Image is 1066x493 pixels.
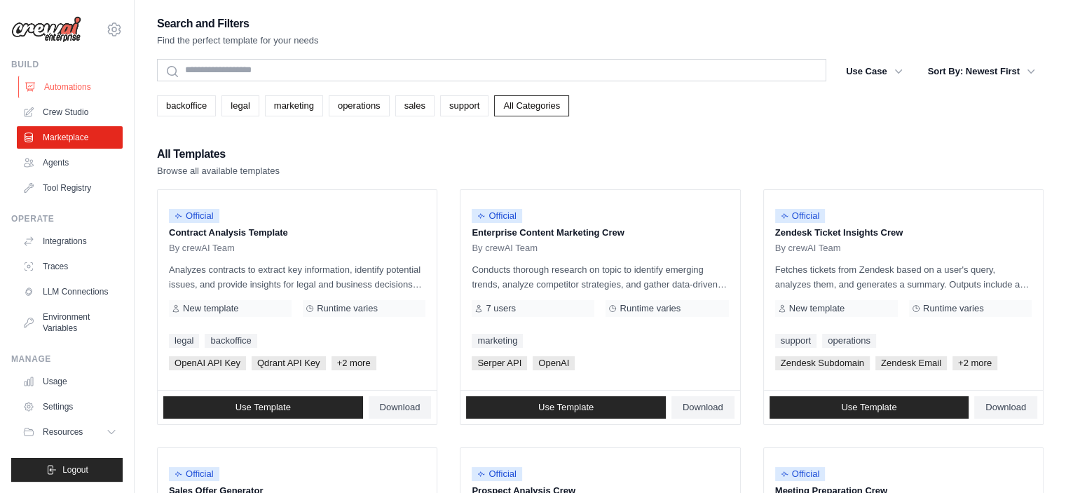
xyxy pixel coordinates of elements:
span: Official [472,209,522,223]
span: +2 more [952,356,997,370]
span: By crewAI Team [775,243,841,254]
a: Traces [17,255,123,278]
span: Resources [43,426,83,438]
span: New template [183,303,238,314]
a: Use Template [466,396,666,419]
span: Download [985,402,1026,413]
div: Operate [11,213,123,224]
span: Download [683,402,723,413]
span: By crewAI Team [472,243,538,254]
a: LLM Connections [17,281,123,303]
a: legal [169,334,199,348]
a: Automations [18,76,124,98]
a: sales [395,95,435,116]
p: Find the perfect template for your needs [157,34,319,48]
button: Resources [17,421,123,443]
span: Official [169,209,219,223]
span: Logout [62,464,88,475]
span: By crewAI Team [169,243,235,254]
span: OpenAI [533,356,575,370]
a: Integrations [17,230,123,252]
span: Official [775,467,826,481]
a: Crew Studio [17,101,123,123]
span: 7 users [486,303,516,314]
a: Use Template [770,396,969,419]
span: Official [169,467,219,481]
button: Logout [11,458,123,482]
a: backoffice [205,334,257,348]
p: Analyzes contracts to extract key information, identify potential issues, and provide insights fo... [169,262,425,292]
span: Download [380,402,421,413]
p: Fetches tickets from Zendesk based on a user's query, analyzes them, and generates a summary. Out... [775,262,1032,292]
a: marketing [472,334,523,348]
a: backoffice [157,95,216,116]
a: Tool Registry [17,177,123,199]
a: Use Template [163,396,363,419]
div: Manage [11,353,123,365]
span: Zendesk Subdomain [775,356,870,370]
a: All Categories [494,95,569,116]
button: Sort By: Newest First [920,59,1044,84]
span: Runtime varies [923,303,984,314]
p: Browse all available templates [157,164,280,178]
p: Conducts thorough research on topic to identify emerging trends, analyze competitor strategies, a... [472,262,728,292]
h2: Search and Filters [157,14,319,34]
a: support [775,334,816,348]
a: Settings [17,396,123,418]
span: Qdrant API Key [252,356,326,370]
img: Logo [11,16,81,43]
p: Zendesk Ticket Insights Crew [775,226,1032,240]
p: Contract Analysis Template [169,226,425,240]
a: Environment Variables [17,306,123,339]
span: +2 more [332,356,376,370]
a: support [440,95,488,116]
a: Agents [17,151,123,174]
a: Download [369,396,432,419]
a: marketing [265,95,323,116]
span: New template [789,303,845,314]
p: Enterprise Content Marketing Crew [472,226,728,240]
h2: All Templates [157,144,280,164]
a: legal [221,95,259,116]
a: Download [671,396,734,419]
div: Build [11,59,123,70]
span: Use Template [538,402,594,413]
span: Serper API [472,356,527,370]
span: Use Template [841,402,896,413]
span: Official [775,209,826,223]
span: Runtime varies [317,303,378,314]
a: Usage [17,370,123,393]
a: Download [974,396,1037,419]
span: Use Template [235,402,291,413]
a: operations [822,334,876,348]
span: OpenAI API Key [169,356,246,370]
span: Runtime varies [620,303,681,314]
span: Zendesk Email [875,356,947,370]
span: Official [472,467,522,481]
a: Marketplace [17,126,123,149]
a: operations [329,95,390,116]
button: Use Case [838,59,911,84]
